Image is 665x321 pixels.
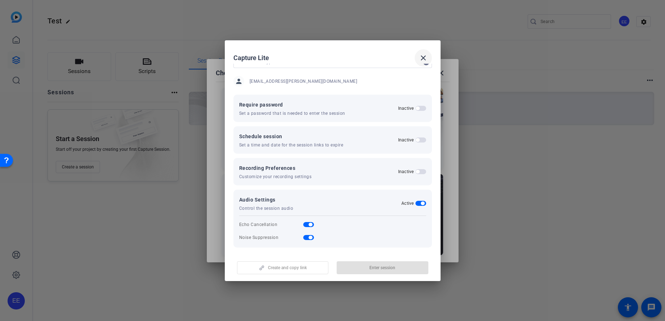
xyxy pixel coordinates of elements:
[239,235,279,240] div: Noise Suppression
[239,142,343,148] span: Set a time and date for the session links to expire
[419,54,428,62] mat-icon: close
[398,105,414,111] h2: Inactive
[239,205,293,211] span: Control the session audio
[239,100,345,109] span: Require password
[398,137,414,143] h2: Inactive
[239,164,312,172] span: Recording Preferences
[398,169,414,175] h2: Inactive
[233,76,244,87] mat-icon: person
[239,174,312,180] span: Customize your recording settings
[239,132,343,141] span: Schedule session
[239,110,345,116] span: Set a password that is needed to enter the session
[239,222,278,227] div: Echo Cancellation
[250,78,357,84] span: [EMAIL_ADDRESS][PERSON_NAME][DOMAIN_NAME]
[233,49,432,67] div: Capture Lite
[239,195,293,204] span: Audio Settings
[401,200,414,206] h2: Active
